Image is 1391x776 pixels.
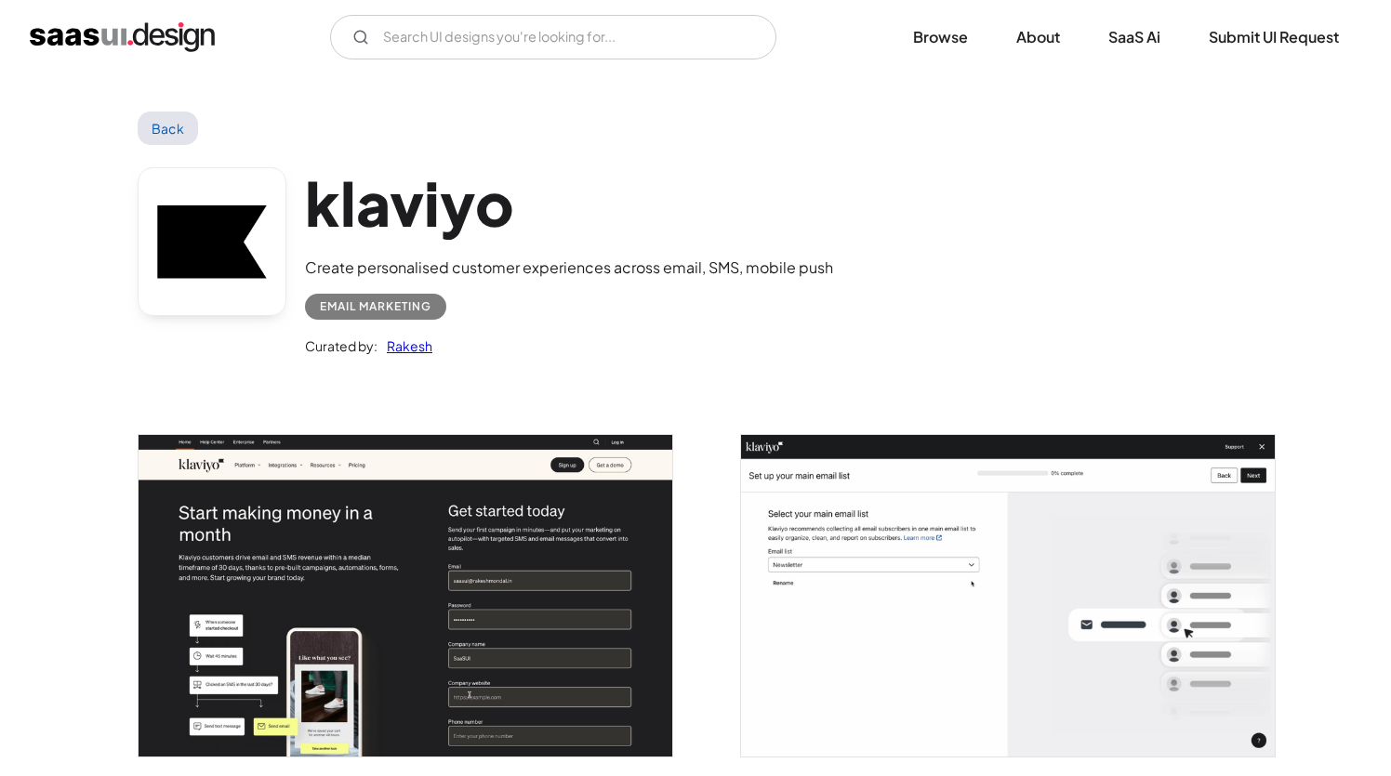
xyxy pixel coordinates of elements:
[138,112,198,145] a: Back
[139,435,672,756] a: open lightbox
[741,435,1275,756] a: open lightbox
[891,17,990,58] a: Browse
[994,17,1082,58] a: About
[741,435,1275,756] img: 66275ccce9204c5d441b94df_setup%20email%20List%20.png
[378,335,432,357] a: Rakesh
[330,15,776,59] input: Search UI designs you're looking for...
[330,15,776,59] form: Email Form
[320,296,431,318] div: Email Marketing
[1186,17,1361,58] a: Submit UI Request
[1086,17,1183,58] a: SaaS Ai
[139,435,672,756] img: 66275ccbea573b37e95655a2_Sign%20up.png
[305,335,378,357] div: Curated by:
[305,167,833,239] h1: klaviyo
[30,22,215,52] a: home
[305,256,833,279] div: Create personalised customer experiences across email, SMS, mobile push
